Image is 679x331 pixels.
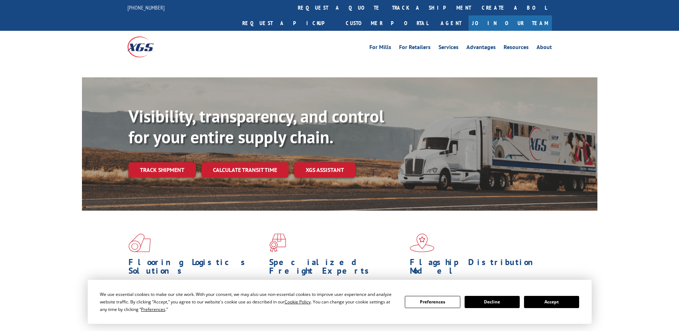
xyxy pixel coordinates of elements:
[269,258,404,279] h1: Specialized Freight Experts
[128,279,263,304] span: As an industry carrier of choice, XGS has brought innovation and dedication to flooring logistics...
[127,4,165,11] a: [PHONE_NUMBER]
[340,15,433,31] a: Customer Portal
[410,234,435,252] img: xgs-icon-flagship-distribution-model-red
[100,291,396,313] div: We use essential cookies to make our site work. With your consent, we may also use non-essential ...
[269,234,286,252] img: xgs-icon-focused-on-flooring-red
[469,15,552,31] a: Join Our Team
[405,296,460,308] button: Preferences
[202,162,288,178] a: Calculate transit time
[128,105,384,148] b: Visibility, transparency, and control for your entire supply chain.
[504,44,529,52] a: Resources
[128,258,264,279] h1: Flooring Logistics Solutions
[128,162,196,177] a: Track shipment
[399,44,431,52] a: For Retailers
[128,234,151,252] img: xgs-icon-total-supply-chain-intelligence-red
[141,306,165,312] span: Preferences
[237,15,340,31] a: Request a pickup
[410,279,542,296] span: Our agile distribution network gives you nationwide inventory management on demand.
[88,280,592,324] div: Cookie Consent Prompt
[438,44,459,52] a: Services
[537,44,552,52] a: About
[410,258,545,279] h1: Flagship Distribution Model
[524,296,579,308] button: Accept
[294,162,355,178] a: XGS ASSISTANT
[466,44,496,52] a: Advantages
[369,44,391,52] a: For Mills
[465,296,520,308] button: Decline
[285,299,311,305] span: Cookie Policy
[269,279,404,311] p: From overlength loads to delicate cargo, our experienced staff knows the best way to move your fr...
[433,15,469,31] a: Agent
